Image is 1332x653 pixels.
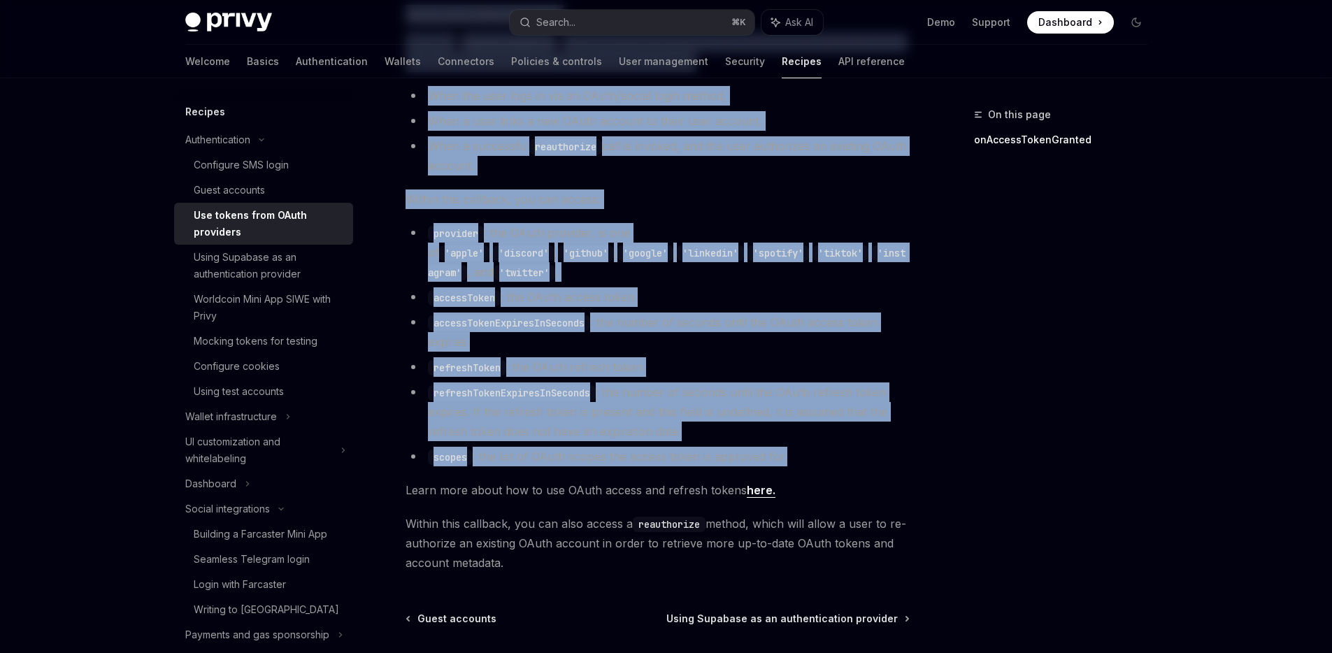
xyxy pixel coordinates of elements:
[406,189,910,209] span: Within this callback, you can access:
[194,601,339,618] div: Writing to [GEOGRAPHIC_DATA]
[185,408,277,425] div: Wallet infrastructure
[385,45,421,78] a: Wallets
[194,249,345,282] div: Using Supabase as an authentication provider
[666,612,908,626] a: Using Supabase as an authentication provider
[558,245,614,261] code: 'github'
[838,45,905,78] a: API reference
[247,45,279,78] a: Basics
[633,517,706,532] code: reauthorize
[510,10,754,35] button: Search...⌘K
[406,514,910,573] span: Within this callback, you can also access a method, which will allow a user to re-authorize an ex...
[174,547,353,572] a: Seamless Telegram login
[747,483,775,498] a: here.
[174,152,353,178] a: Configure SMS login
[428,226,484,241] code: provider
[406,111,910,131] li: When a user links a new OAuth account to their user account,
[1027,11,1114,34] a: Dashboard
[185,475,236,492] div: Dashboard
[428,290,501,306] code: accessToken
[296,45,368,78] a: Authentication
[194,526,327,543] div: Building a Farcaster Mini App
[619,45,708,78] a: User management
[536,14,575,31] div: Search...
[617,245,673,261] code: 'google'
[406,313,910,352] li: : the number of seconds until the OAuth access token expires
[747,245,809,261] code: 'spotify'
[529,139,602,155] code: reauthorize
[174,572,353,597] a: Login with Farcaster
[677,245,744,261] code: 'linkedin'
[406,223,910,282] li: : the OAuth provider, is one of , , , , , , , , and .
[174,245,353,287] a: Using Supabase as an authentication provider
[428,360,506,375] code: refreshToken
[785,15,813,29] span: Ask AI
[185,626,329,643] div: Payments and gas sponsorship
[194,576,286,593] div: Login with Farcaster
[974,129,1159,151] a: onAccessTokenGranted
[194,207,345,241] div: Use tokens from OAuth providers
[194,551,310,568] div: Seamless Telegram login
[406,382,910,441] li: : the number of seconds until the OAuth refresh token expires. If the refresh token is present an...
[407,612,496,626] a: Guest accounts
[406,86,910,106] li: When the user logs in via an OAuth/social login method,
[417,612,496,626] span: Guest accounts
[185,131,250,148] div: Authentication
[988,106,1051,123] span: On this page
[406,447,910,466] li: : the list of OAuth scopes the access token is approved for.
[494,265,555,280] code: 'twitter'
[493,245,554,261] code: 'discord'
[428,450,473,465] code: scopes
[439,245,489,261] code: 'apple'
[1038,15,1092,29] span: Dashboard
[725,45,765,78] a: Security
[194,157,289,173] div: Configure SMS login
[194,358,280,375] div: Configure cookies
[174,329,353,354] a: Mocking tokens for testing
[185,103,225,120] h5: Recipes
[812,245,868,261] code: 'tiktok'
[174,203,353,245] a: Use tokens from OAuth providers
[194,333,317,350] div: Mocking tokens for testing
[174,178,353,203] a: Guest accounts
[428,385,596,401] code: refreshTokenExpiresInSeconds
[428,315,590,331] code: accessTokenExpiresInSeconds
[666,612,898,626] span: Using Supabase as an authentication provider
[185,45,230,78] a: Welcome
[406,287,910,307] li: : the OAuth access token
[174,522,353,547] a: Building a Farcaster Mini App
[194,182,265,199] div: Guest accounts
[438,45,494,78] a: Connectors
[174,597,353,622] a: Writing to [GEOGRAPHIC_DATA]
[185,13,272,32] img: dark logo
[511,45,602,78] a: Policies & controls
[927,15,955,29] a: Demo
[174,354,353,379] a: Configure cookies
[1125,11,1147,34] button: Toggle dark mode
[185,501,270,517] div: Social integrations
[782,45,822,78] a: Recipes
[761,10,823,35] button: Ask AI
[185,433,332,467] div: UI customization and whitelabeling
[406,357,910,377] li: : the OAuth refresh token
[406,480,910,500] span: Learn more about how to use OAuth access and refresh tokens
[731,17,746,28] span: ⌘ K
[972,15,1010,29] a: Support
[174,287,353,329] a: Worldcoin Mini App SIWE with Privy
[174,379,353,404] a: Using test accounts
[194,291,345,324] div: Worldcoin Mini App SIWE with Privy
[194,383,284,400] div: Using test accounts
[406,136,910,175] li: When a successful call is invoked, and the user authorizes an existing OAuth account.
